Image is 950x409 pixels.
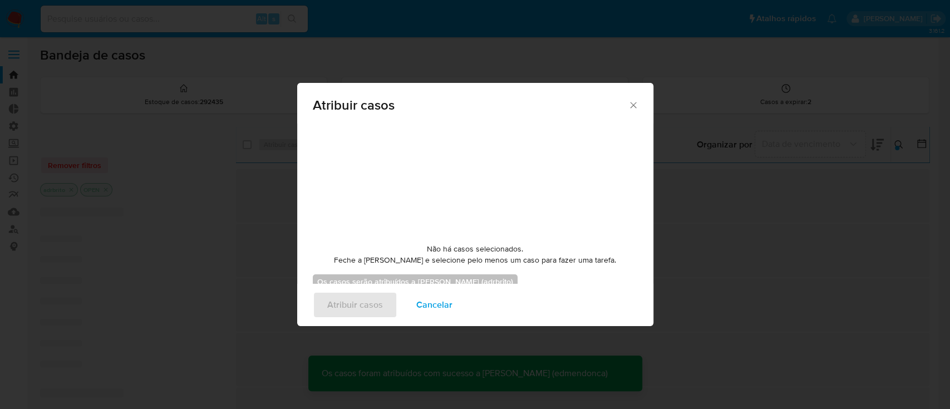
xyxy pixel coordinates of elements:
b: Os casos serão atribuídos a [PERSON_NAME] (adrbrito) [317,276,513,287]
span: Cancelar [416,293,452,317]
span: Feche a [PERSON_NAME] e selecione pelo menos um caso para fazer uma tarefa. [334,255,616,266]
span: Atribuir casos [313,98,628,112]
button: Fechar a janela [628,100,638,110]
span: Não há casos selecionados. [427,244,523,255]
div: assign-modal [297,83,653,326]
button: Cancelar [402,292,467,318]
img: yH5BAEAAAAALAAAAAABAAEAAAIBRAA7 [392,124,559,235]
